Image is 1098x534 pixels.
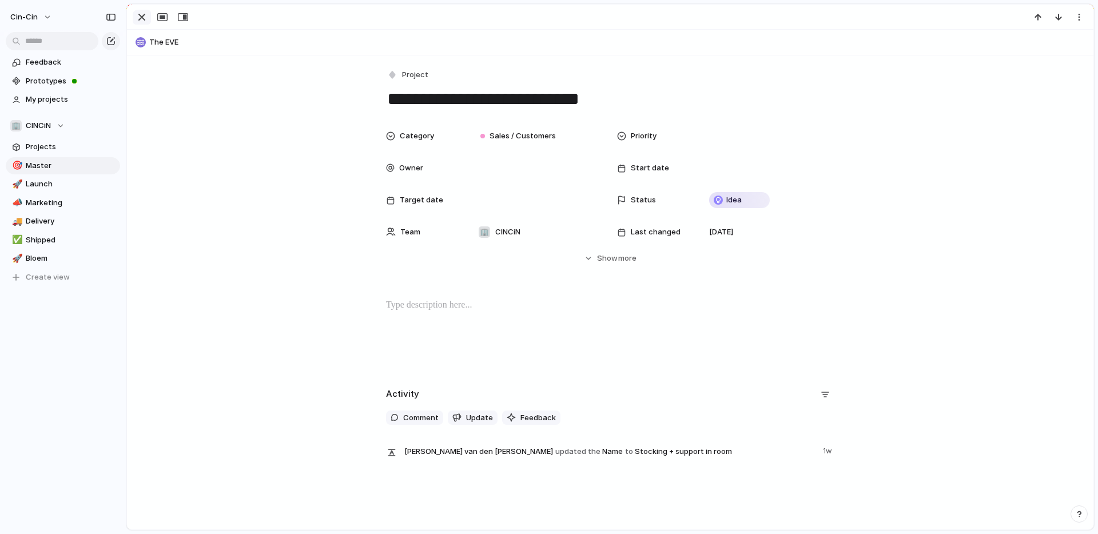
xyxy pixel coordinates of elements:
span: Comment [403,412,439,424]
span: Last changed [631,226,681,238]
button: ✅ [10,234,22,246]
span: Feedback [520,412,556,424]
span: Team [400,226,420,238]
div: 🚀 [12,178,20,191]
button: 🚀 [10,178,22,190]
span: Prototypes [26,75,116,87]
a: 🚚Delivery [6,213,120,230]
span: Master [26,160,116,172]
span: [DATE] [709,226,733,238]
button: cin-cin [5,8,58,26]
button: Project [385,67,432,83]
div: 🏢 [479,226,490,238]
span: Projects [26,141,116,153]
div: 🚚 [12,215,20,228]
span: Show [597,253,618,264]
h2: Activity [386,388,419,401]
span: Shipped [26,234,116,246]
button: 🎯 [10,160,22,172]
a: Feedback [6,54,120,71]
div: 📣 [12,196,20,209]
a: Prototypes [6,73,120,90]
button: 📣 [10,197,22,209]
a: My projects [6,91,120,108]
a: ✅Shipped [6,232,120,249]
a: 🎯Master [6,157,120,174]
span: Target date [400,194,443,206]
span: Owner [399,162,423,174]
span: Update [466,412,493,424]
span: Launch [26,178,116,190]
button: 🏢CINCiN [6,117,120,134]
button: Update [448,411,498,425]
button: Showmore [386,248,834,269]
span: Bloem [26,253,116,264]
span: Sales / Customers [490,130,556,142]
span: updated the [555,446,600,457]
button: 🚀 [10,253,22,264]
span: CINCiN [26,120,51,131]
div: ✅ [12,233,20,246]
a: 📣Marketing [6,194,120,212]
button: 🚚 [10,216,22,227]
div: 🎯 [12,159,20,172]
a: 🚀Bloem [6,250,120,267]
a: 🚀Launch [6,176,120,193]
div: 🚀 [12,252,20,265]
span: Create view [26,272,70,283]
span: The EVE [149,37,1088,48]
span: to [625,446,633,457]
span: cin-cin [10,11,38,23]
button: The EVE [132,33,1088,51]
span: My projects [26,94,116,105]
span: Status [631,194,656,206]
span: Priority [631,130,657,142]
a: Projects [6,138,120,156]
span: Start date [631,162,669,174]
span: 1w [823,443,834,457]
div: 🏢 [10,120,22,131]
span: Idea [726,194,742,206]
button: Create view [6,269,120,286]
span: Category [400,130,434,142]
span: more [618,253,636,264]
span: Project [402,69,428,81]
button: Comment [386,411,443,425]
span: Name Stocking + support in room [404,443,816,459]
span: Marketing [26,197,116,209]
span: Feedback [26,57,116,68]
button: Feedback [502,411,560,425]
span: Delivery [26,216,116,227]
span: CINCiN [495,226,520,238]
span: [PERSON_NAME] van den [PERSON_NAME] [404,446,553,457]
